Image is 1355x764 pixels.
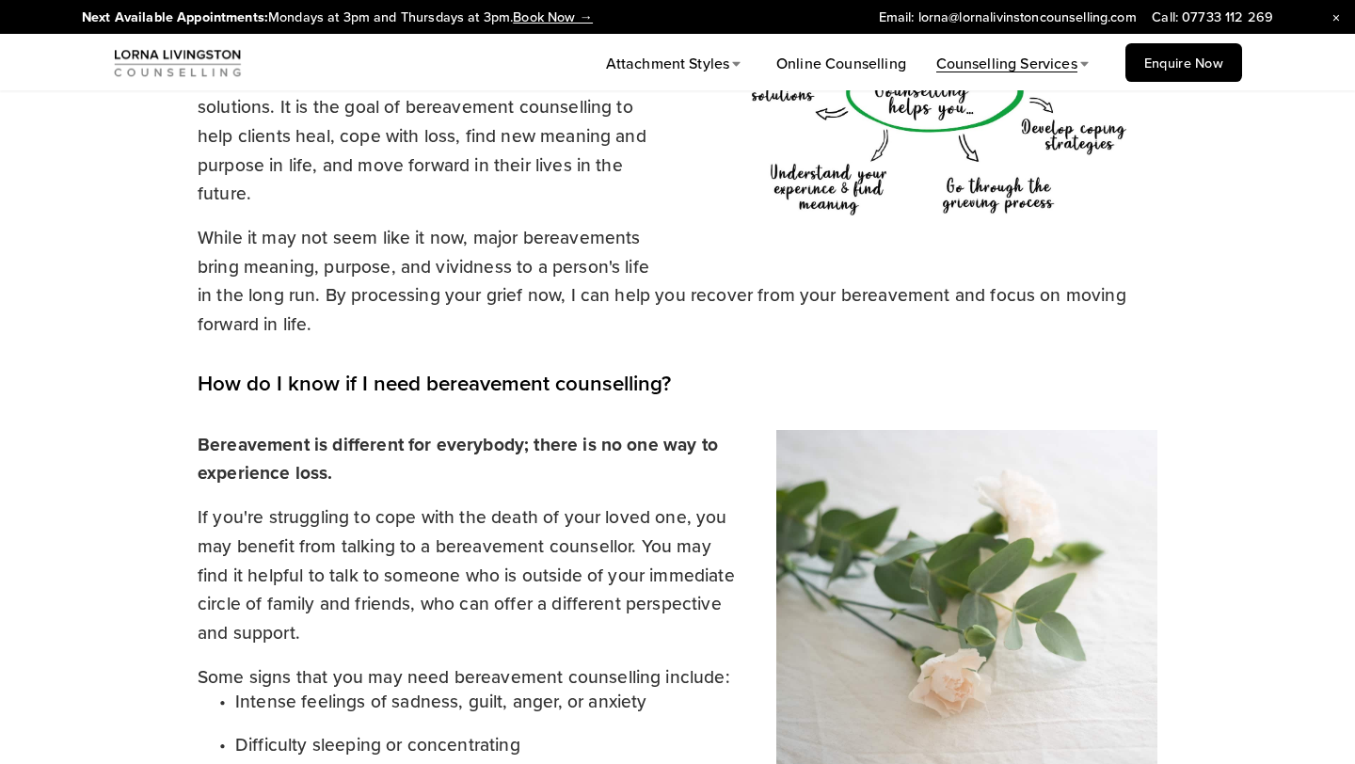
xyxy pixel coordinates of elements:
[606,52,747,76] a: folder dropdown
[198,223,1157,339] p: While it may not seem like it now, major bereavements bring meaning, purpose, and vividness to a ...
[113,46,243,79] img: Counsellor Lorna Livingston: Counselling London
[198,431,723,486] strong: Bereavement is different for everybody; there is no one way to experience loss.
[235,687,1157,716] p: Intense feelings of sadness, guilt, anger, or anxiety
[936,53,1077,73] span: Counselling Services
[776,52,906,76] a: Online Counselling
[198,662,1157,692] p: Some signs that you may need bereavement counselling include:
[606,53,730,73] span: Attachment Styles
[1125,43,1242,82] a: Enquire Now
[198,502,1157,647] p: If you're struggling to cope with the death of your loved one, you may benefit from talking to a ...
[235,730,1157,759] p: Difficulty sleeping or concentrating
[198,369,1157,398] h3: How do I know if I need bereavement counselling?
[513,7,593,26] a: Book Now →
[936,52,1094,76] a: folder dropdown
